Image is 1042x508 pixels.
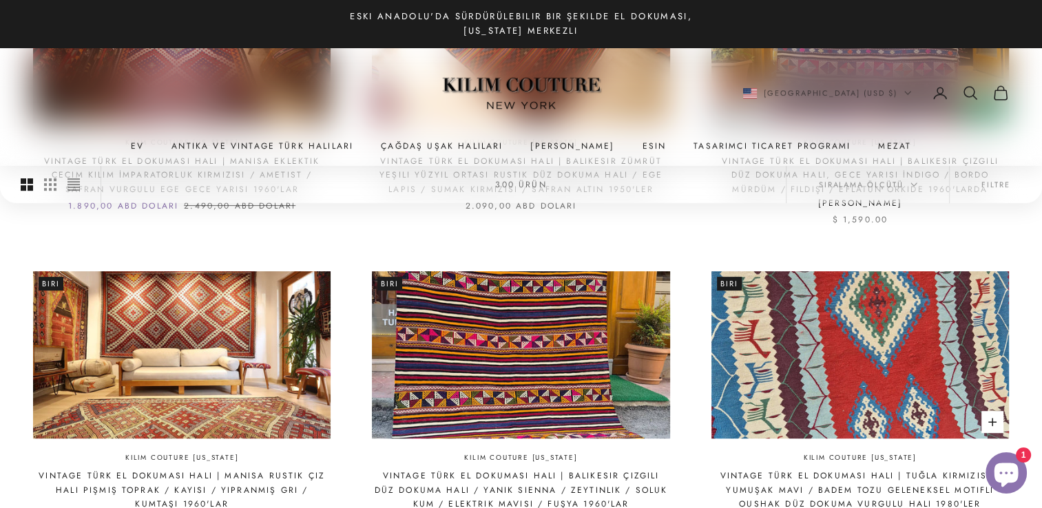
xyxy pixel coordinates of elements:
[68,200,178,212] font: 1.890,00 ABD doları
[184,200,295,212] font: 2.490,00 ABD doları
[125,452,238,464] a: Kilim Couture [US_STATE]
[833,213,888,226] font: $ 1,590.00
[465,200,576,212] font: 2.090,00 ABD doları
[804,452,917,464] a: Kilim Couture [US_STATE]
[44,166,56,203] button: Daha küçük ürün resimlerine geçin
[981,452,1031,497] inbox-online-store-chat: Shopify online store chat
[642,139,666,153] a: Esin
[171,139,353,153] a: Antika ve Vintage Türk Halıları
[67,166,80,203] button: Kompakt ürün resimlerine geçin
[435,61,607,126] img: Kilim Couture New York Logosu
[464,452,577,464] a: Kilim Couture [US_STATE]
[878,139,911,153] a: Mezat
[950,166,1042,203] button: Filtre
[743,88,757,98] img: Amerika Birleşik Devletleri
[33,139,1009,153] nav: Birincil gezinme
[717,277,742,290] span: Biri
[530,139,614,153] summary: [PERSON_NAME]
[495,178,546,191] p: 300 ürün
[786,166,949,203] button: Sıralama ölçütü
[743,85,1010,101] nav: İkincil navigasyon
[694,139,851,153] a: Tasarımcı Ticaret Programı
[377,277,402,290] span: Biri
[131,139,144,153] a: Ev
[818,178,904,191] font: Sıralama ölçütü
[329,9,714,39] p: Eski Anadolu'da sürdürülebilir bir şekilde el dokuması, [US_STATE] merkezli
[39,277,63,290] span: Biri
[743,87,912,99] button: Ülkeyi veya para birimini değiştirme
[764,87,898,99] span: [GEOGRAPHIC_DATA] (USD $)
[21,166,33,203] button: Daha büyük ürün resimlerine geçin
[381,139,503,153] a: Çağdaş Uşak Halıları
[711,271,1009,438] img: Zengin geleneksel motiflere ve sıcak renk paletine sahip otantik vintage Oushak düz dokuma halı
